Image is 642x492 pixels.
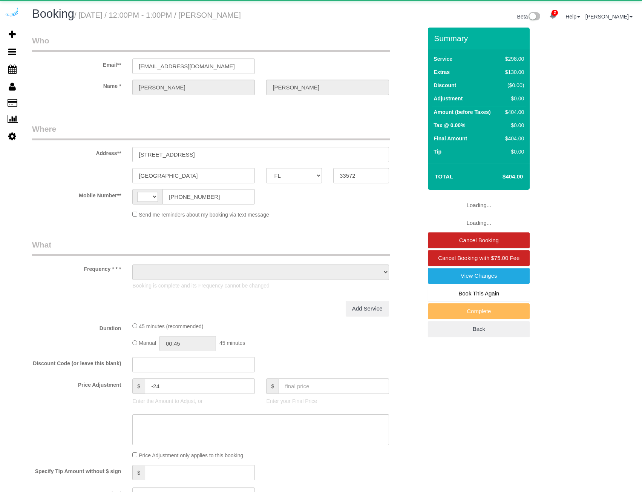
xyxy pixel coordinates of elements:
[528,12,540,22] img: New interface
[26,80,127,90] label: Name *
[32,239,390,256] legend: What
[502,68,524,76] div: $130.00
[552,10,558,16] span: 2
[132,465,145,480] span: $
[428,286,530,301] a: Book This Again
[139,212,269,218] span: Send me reminders about my booking via text message
[435,173,453,180] strong: Total
[434,121,465,129] label: Tax @ 0.00%
[502,95,524,102] div: $0.00
[32,7,74,20] span: Booking
[132,282,389,289] p: Booking is complete and its Frequency cannot be changed
[32,123,390,140] legend: Where
[132,80,255,95] input: First Name**
[428,232,530,248] a: Cancel Booking
[438,255,519,261] span: Cancel Booking with $75.00 Fee
[434,148,441,155] label: Tip
[565,14,580,20] a: Help
[26,189,127,199] label: Mobile Number**
[502,108,524,116] div: $404.00
[219,340,245,346] span: 45 minutes
[26,263,127,273] label: Frequency * * *
[279,378,389,394] input: final price
[502,81,524,89] div: ($0.00)
[139,323,203,329] span: 45 minutes (recommended)
[266,80,389,95] input: Last Name**
[428,321,530,337] a: Back
[434,68,450,76] label: Extras
[428,250,530,266] a: Cancel Booking with $75.00 Fee
[517,14,541,20] a: Beta
[74,11,241,19] small: / [DATE] / 12:00PM - 1:00PM / [PERSON_NAME]
[502,148,524,155] div: $0.00
[502,121,524,129] div: $0.00
[434,55,452,63] label: Service
[26,378,127,389] label: Price Adjustment
[139,452,243,458] span: Price Adjustment only applies to this booking
[132,378,145,394] span: $
[434,135,467,142] label: Final Amount
[434,81,456,89] label: Discount
[480,174,523,180] h4: $404.00
[26,465,127,475] label: Specify Tip Amount without $ sign
[26,357,127,367] label: Discount Code (or leave this blank)
[434,108,490,116] label: Amount (before Taxes)
[5,8,20,18] img: Automaid Logo
[434,95,463,102] label: Adjustment
[266,397,389,405] p: Enter your Final Price
[162,189,255,204] input: Mobile Number**
[428,268,530,284] a: View Changes
[32,35,390,52] legend: Who
[502,55,524,63] div: $298.00
[585,14,633,20] a: [PERSON_NAME]
[132,397,255,405] p: Enter the Amount to Adjust, or
[346,301,389,317] a: Add Service
[434,34,526,43] h3: Summary
[139,340,156,346] span: Manual
[26,322,127,332] label: Duration
[333,168,389,183] input: Zip Code**
[502,135,524,142] div: $404.00
[545,8,560,24] a: 2
[266,378,279,394] span: $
